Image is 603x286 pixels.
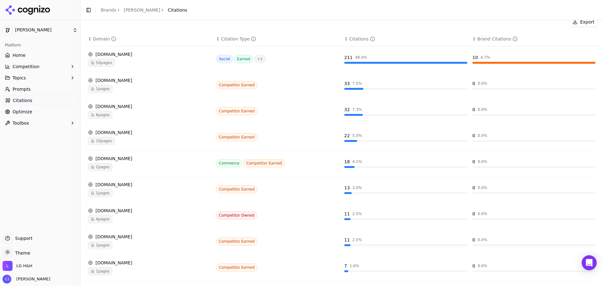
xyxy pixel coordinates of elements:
[355,55,367,60] div: 48.0 %
[3,40,78,50] div: Platform
[15,27,70,33] span: [PERSON_NAME]
[342,32,470,46] th: totalCitationCount
[216,133,258,141] span: Competitor Earned
[88,51,211,57] div: [DOMAIN_NAME]
[216,237,258,246] span: Competitor Earned
[13,63,40,70] span: Competition
[472,263,475,269] div: 0
[350,263,359,268] div: 1.6 %
[93,36,116,42] div: Domain
[14,276,50,282] span: [PERSON_NAME]
[344,36,467,42] div: ↕Citations
[3,84,78,94] a: Prompts
[243,159,285,167] span: Competitor Earned
[472,237,475,243] div: 0
[582,255,597,270] div: Open Intercom Messenger
[472,36,595,42] div: ↕Brand Citations
[88,137,115,145] span: 10 pages
[477,36,518,42] div: Brand Citations
[352,133,362,138] div: 5.0 %
[88,111,112,119] span: 6 pages
[88,241,112,249] span: 1 pages
[472,132,475,139] div: 0
[352,81,362,86] div: 7.5 %
[88,260,211,266] div: [DOMAIN_NAME]
[88,129,211,136] div: [DOMAIN_NAME]
[472,211,475,217] div: 0
[472,159,475,165] div: 0
[478,159,487,164] div: 0.0 %
[88,208,211,214] div: [DOMAIN_NAME]
[168,7,187,13] span: Citations
[124,7,160,13] a: [PERSON_NAME]
[13,52,25,58] span: Home
[470,32,598,46] th: brandCitationCount
[3,107,78,117] a: Optimize
[101,7,187,13] nav: breadcrumb
[234,55,253,63] span: Earned
[472,54,478,61] div: 10
[3,50,78,60] a: Home
[3,275,11,283] img: Clay Johnson
[254,55,266,63] span: + 1
[478,263,487,268] div: 0.0 %
[88,59,115,67] span: 50 pages
[352,107,362,112] div: 7.3 %
[478,211,487,216] div: 0.0 %
[13,97,32,104] span: Citations
[344,80,350,87] div: 33
[88,77,211,84] div: [DOMAIN_NAME]
[88,163,112,171] span: 2 pages
[216,211,257,219] span: Competitor Owned
[221,36,256,42] div: Citation Type
[569,17,598,27] button: Export
[478,237,487,242] div: 0.0 %
[344,159,350,165] div: 18
[216,263,258,272] span: Competitor Earned
[478,133,487,138] div: 0.0 %
[478,107,487,112] div: 0.0 %
[13,86,31,92] span: Prompts
[344,263,347,269] div: 7
[478,185,487,190] div: 0.0 %
[3,261,13,271] img: LG H&H
[88,155,211,162] div: [DOMAIN_NAME]
[472,185,475,191] div: 0
[88,189,112,197] span: 1 pages
[352,185,362,190] div: 3.0 %
[216,185,258,193] span: Competitor Earned
[13,251,30,256] span: Theme
[344,54,353,61] div: 211
[88,234,211,240] div: [DOMAIN_NAME]
[344,106,350,113] div: 32
[472,106,475,113] div: 0
[16,263,32,269] span: LG H&H
[481,55,490,60] div: 4.7 %
[88,85,112,93] span: 1 pages
[88,181,211,188] div: [DOMAIN_NAME]
[13,75,26,81] span: Topics
[3,95,78,105] a: Citations
[349,36,375,42] div: Citations
[88,36,211,42] div: ↕Domain
[352,211,362,216] div: 2.5 %
[13,235,32,241] span: Support
[88,103,211,110] div: [DOMAIN_NAME]
[3,73,78,83] button: Topics
[3,25,13,35] img: Dr. Groot
[344,185,350,191] div: 13
[88,267,112,275] span: 1 pages
[214,32,342,46] th: citationTypes
[85,32,214,46] th: domain
[3,62,78,72] button: Competition
[3,261,32,271] button: Open organization switcher
[13,109,32,115] span: Optimize
[3,118,78,128] button: Toolbox
[352,237,362,242] div: 2.5 %
[216,159,242,167] span: Commerce
[216,36,339,42] div: ↕Citation Type
[101,8,116,13] a: Brands
[472,80,475,87] div: 0
[3,275,50,283] button: Open user button
[344,132,350,139] div: 22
